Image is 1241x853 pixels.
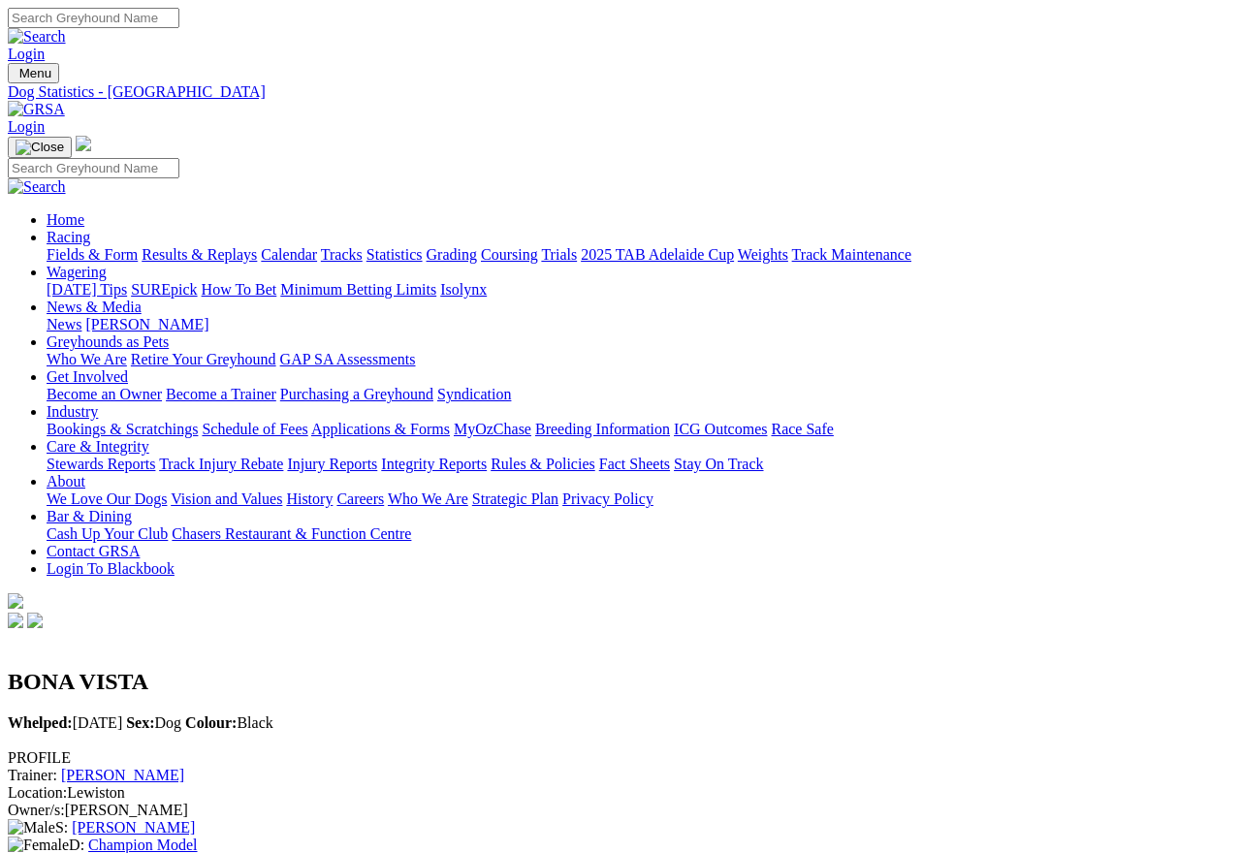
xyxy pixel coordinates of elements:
a: Careers [336,490,384,507]
a: News & Media [47,299,142,315]
a: Become a Trainer [166,386,276,402]
a: 2025 TAB Adelaide Cup [581,246,734,263]
a: Contact GRSA [47,543,140,559]
a: Home [47,211,84,228]
b: Sex: [126,714,154,731]
a: Injury Reports [287,456,377,472]
a: GAP SA Assessments [280,351,416,367]
a: Dog Statistics - [GEOGRAPHIC_DATA] [8,83,1233,101]
button: Toggle navigation [8,137,72,158]
a: Login To Blackbook [47,560,175,577]
a: Purchasing a Greyhound [280,386,433,402]
span: Owner/s: [8,802,65,818]
a: Race Safe [771,421,833,437]
a: Breeding Information [535,421,670,437]
a: Strategic Plan [472,490,558,507]
span: [DATE] [8,714,122,731]
a: Fact Sheets [599,456,670,472]
a: [PERSON_NAME] [85,316,208,332]
span: Dog [126,714,181,731]
div: Greyhounds as Pets [47,351,1233,368]
a: Fields & Form [47,246,138,263]
a: Track Maintenance [792,246,911,263]
img: Close [16,140,64,155]
a: News [47,316,81,332]
img: Search [8,28,66,46]
img: logo-grsa-white.png [76,136,91,151]
a: Who We Are [388,490,468,507]
a: Vision and Values [171,490,282,507]
img: Male [8,819,55,837]
a: Statistics [366,246,423,263]
span: D: [8,837,84,853]
a: About [47,473,85,490]
div: Lewiston [8,784,1233,802]
a: Who We Are [47,351,127,367]
a: [PERSON_NAME] [61,767,184,783]
input: Search [8,158,179,178]
div: Bar & Dining [47,525,1233,543]
a: Coursing [481,246,538,263]
a: Rules & Policies [491,456,595,472]
img: logo-grsa-white.png [8,593,23,609]
a: Greyhounds as Pets [47,333,169,350]
img: facebook.svg [8,613,23,628]
b: Whelped: [8,714,73,731]
a: Minimum Betting Limits [280,281,436,298]
div: Racing [47,246,1233,264]
a: Retire Your Greyhound [131,351,276,367]
a: Login [8,118,45,135]
span: Trainer: [8,767,57,783]
h2: BONA VISTA [8,669,1233,695]
a: Login [8,46,45,62]
div: News & Media [47,316,1233,333]
a: SUREpick [131,281,197,298]
a: Industry [47,403,98,420]
button: Toggle navigation [8,63,59,83]
a: Care & Integrity [47,438,149,455]
a: Syndication [437,386,511,402]
a: Stewards Reports [47,456,155,472]
a: Bar & Dining [47,508,132,524]
a: ICG Outcomes [674,421,767,437]
a: How To Bet [202,281,277,298]
a: Wagering [47,264,107,280]
div: Industry [47,421,1233,438]
img: Search [8,178,66,196]
input: Search [8,8,179,28]
a: Tracks [321,246,363,263]
a: Get Involved [47,368,128,385]
a: Results & Replays [142,246,257,263]
div: Care & Integrity [47,456,1233,473]
a: Schedule of Fees [202,421,307,437]
b: Colour: [185,714,237,731]
div: About [47,490,1233,508]
div: Get Involved [47,386,1233,403]
a: [DATE] Tips [47,281,127,298]
a: Bookings & Scratchings [47,421,198,437]
span: Location: [8,784,67,801]
a: Grading [427,246,477,263]
span: Menu [19,66,51,80]
a: Track Injury Rebate [159,456,283,472]
a: Become an Owner [47,386,162,402]
a: MyOzChase [454,421,531,437]
a: History [286,490,333,507]
div: [PERSON_NAME] [8,802,1233,819]
a: Cash Up Your Club [47,525,168,542]
img: twitter.svg [27,613,43,628]
a: Applications & Forms [311,421,450,437]
div: PROFILE [8,749,1233,767]
a: Isolynx [440,281,487,298]
span: S: [8,819,68,836]
a: [PERSON_NAME] [72,819,195,836]
a: Racing [47,229,90,245]
a: Champion Model [88,837,197,853]
a: Chasers Restaurant & Function Centre [172,525,411,542]
a: Integrity Reports [381,456,487,472]
img: GRSA [8,101,65,118]
span: Black [185,714,273,731]
a: Trials [541,246,577,263]
a: Stay On Track [674,456,763,472]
